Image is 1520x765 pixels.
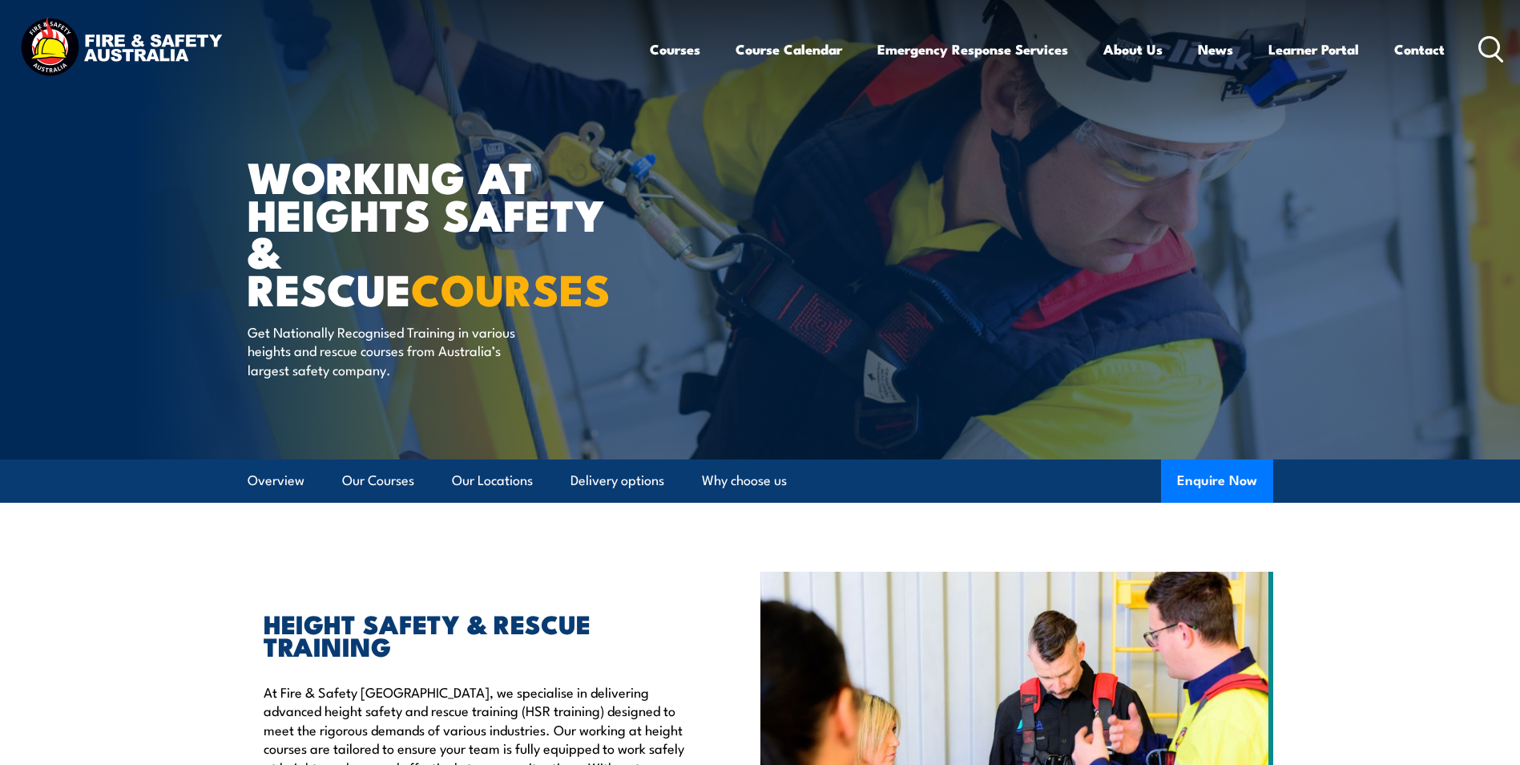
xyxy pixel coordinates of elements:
[571,459,664,502] a: Delivery options
[248,459,304,502] a: Overview
[248,322,540,378] p: Get Nationally Recognised Training in various heights and rescue courses from Australia’s largest...
[1198,28,1233,71] a: News
[1161,459,1273,503] button: Enquire Now
[452,459,533,502] a: Our Locations
[342,459,414,502] a: Our Courses
[702,459,787,502] a: Why choose us
[650,28,700,71] a: Courses
[1268,28,1359,71] a: Learner Portal
[264,612,687,657] h2: HEIGHT SAFETY & RESCUE TRAINING
[736,28,842,71] a: Course Calendar
[1103,28,1163,71] a: About Us
[248,157,643,307] h1: WORKING AT HEIGHTS SAFETY & RESCUE
[1394,28,1445,71] a: Contact
[411,254,611,321] strong: COURSES
[877,28,1068,71] a: Emergency Response Services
